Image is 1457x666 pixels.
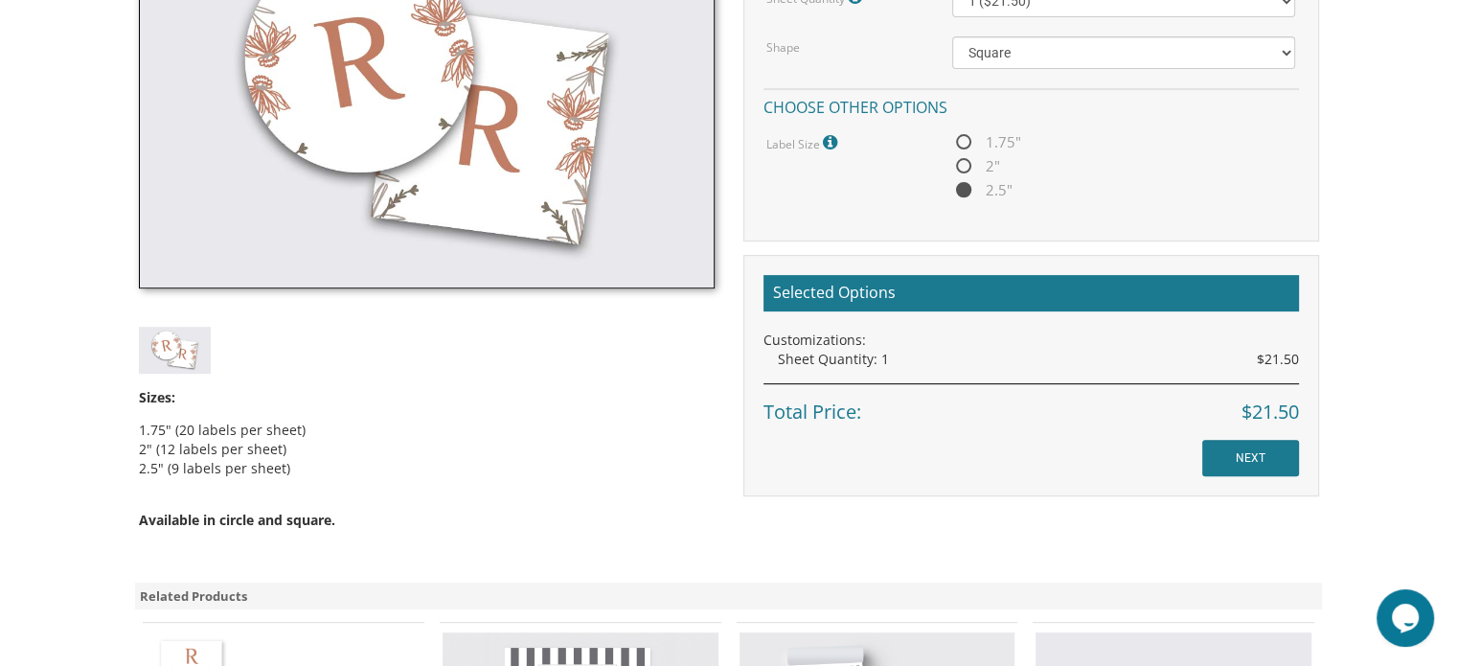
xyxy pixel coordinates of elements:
span: 2" [952,154,1000,178]
img: label-style2.jpg [139,327,211,374]
li: 1.75" (20 labels per sheet) [139,421,715,440]
span: 2.5" [952,178,1013,202]
li: 2" (12 labels per sheet) [139,440,715,459]
span: $21.50 [1257,350,1299,369]
label: Shape [766,39,800,56]
span: Sizes: [139,388,175,406]
iframe: chat widget [1377,589,1438,647]
h4: Choose other options [763,88,1299,122]
div: Customizations: [763,331,1299,350]
label: Label Size [766,130,842,155]
span: 1.75" [952,130,1021,154]
span: Available in circle and square. [139,511,335,529]
input: NEXT [1202,440,1299,476]
div: Sheet Quantity: 1 [778,350,1299,369]
h2: Selected Options [763,275,1299,311]
li: 2.5" (9 labels per sheet) [139,459,715,478]
span: $21.50 [1241,399,1299,426]
div: Related Products [135,583,1323,610]
div: Total Price: [763,383,1299,426]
